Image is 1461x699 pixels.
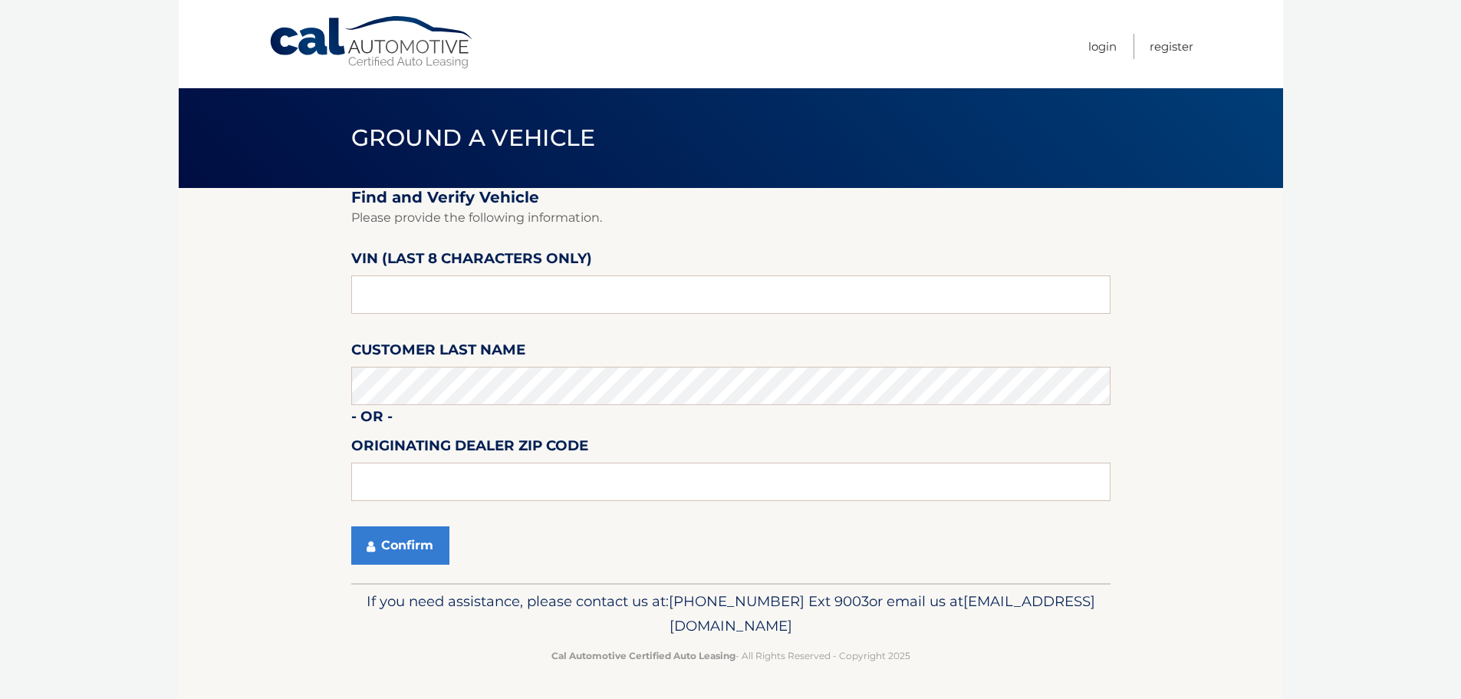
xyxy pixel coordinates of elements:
[268,15,475,70] a: Cal Automotive
[351,434,588,463] label: Originating Dealer Zip Code
[361,589,1101,638] p: If you need assistance, please contact us at: or email us at
[351,124,596,152] span: Ground a Vehicle
[361,648,1101,664] p: - All Rights Reserved - Copyright 2025
[351,405,393,434] label: - or -
[351,247,592,275] label: VIN (last 8 characters only)
[351,526,449,565] button: Confirm
[551,650,735,661] strong: Cal Automotive Certified Auto Leasing
[1088,34,1117,59] a: Login
[351,338,525,367] label: Customer Last Name
[351,207,1111,229] p: Please provide the following information.
[1150,34,1193,59] a: Register
[351,188,1111,207] h2: Find and Verify Vehicle
[669,592,869,610] span: [PHONE_NUMBER] Ext 9003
